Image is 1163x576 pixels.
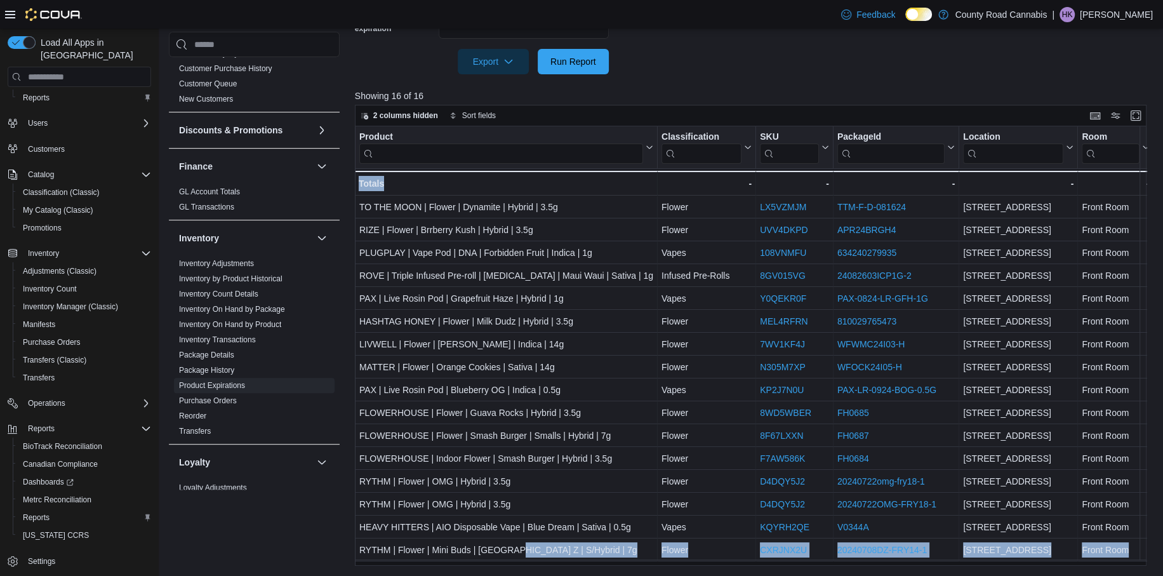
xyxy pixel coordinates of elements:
[963,429,1073,444] div: [STREET_ADDRESS]
[13,262,156,280] button: Adjustments (Classic)
[1082,520,1149,535] div: Front Room
[18,317,60,332] a: Manifests
[837,131,945,144] div: PackageId
[3,420,156,438] button: Reports
[18,317,151,332] span: Manifests
[760,408,811,419] a: 8WD5WBER
[179,124,282,137] h3: Discounts & Promotions
[18,185,105,200] a: Classification (Classic)
[18,510,55,525] a: Reports
[760,385,804,396] a: KP2J7N0U
[359,223,653,238] div: RIZE | Flower | Brrberry Kush | Hybrid | 3.5g
[963,176,1073,191] div: -
[18,528,94,543] a: [US_STATE] CCRS
[179,290,258,298] a: Inventory Count Details
[538,49,609,74] button: Run Report
[18,370,151,385] span: Transfers
[1052,7,1054,22] p: |
[169,480,340,516] div: Loyalty
[3,244,156,262] button: Inventory
[760,454,805,464] a: F7AW586K
[837,317,896,327] a: 810029765473
[1082,200,1149,215] div: Front Room
[314,455,329,470] button: Loyalty
[13,351,156,369] button: Transfers (Classic)
[179,259,254,268] a: Inventory Adjustments
[1082,131,1139,144] div: Room
[23,187,100,198] span: Classification (Classic)
[18,474,151,490] span: Dashboards
[18,439,151,454] span: BioTrack Reconciliation
[179,350,234,360] span: Package Details
[18,220,67,236] a: Promotions
[963,452,1073,467] div: [STREET_ADDRESS]
[661,360,752,375] div: Flower
[179,94,233,104] span: New Customers
[837,176,955,191] div: -
[23,116,151,131] span: Users
[179,79,237,88] a: Customer Queue
[760,271,806,281] a: 8GV015VG
[1060,7,1075,22] div: Harinder Kaur
[18,299,123,314] a: Inventory Manager (Classic)
[359,200,653,215] div: TO THE MOON | Flower | Dynamite | Hybrid | 3.5g
[179,456,210,469] h3: Loyalty
[359,497,653,512] div: RYTHM | Flower | OMG | Hybrid | 3.5g
[179,304,285,314] span: Inventory On Hand by Package
[18,264,151,279] span: Adjustments (Classic)
[661,474,752,490] div: Flower
[179,187,240,197] span: GL Account Totals
[23,284,77,294] span: Inventory Count
[314,123,329,138] button: Discounts & Promotions
[18,281,82,297] a: Inventory Count
[179,335,256,345] span: Inventory Transactions
[359,314,653,330] div: HASHTAG HONEY | Flower | Milk Dudz | Hybrid | 3.5g
[661,497,752,512] div: Flower
[179,366,234,375] a: Package History
[359,452,653,467] div: FLOWERHOUSE | Indoor Flower | Smash Burger | Hybrid | 3.5g
[905,21,906,22] span: Dark Mode
[3,552,156,570] button: Settings
[23,396,70,411] button: Operations
[837,271,912,281] a: 24082603ICP1G-2
[18,510,151,525] span: Reports
[444,108,501,123] button: Sort fields
[963,497,1073,512] div: [STREET_ADDRESS]
[13,219,156,237] button: Promotions
[661,200,752,215] div: Flower
[23,477,74,487] span: Dashboards
[963,291,1073,307] div: [STREET_ADDRESS]
[23,246,64,261] button: Inventory
[837,477,925,487] a: 20240722omg-fry18-1
[23,554,60,569] a: Settings
[23,93,50,103] span: Reports
[359,131,643,144] div: Product
[1082,452,1149,467] div: Front Room
[1082,269,1149,284] div: Front Room
[3,394,156,412] button: Operations
[963,200,1073,215] div: [STREET_ADDRESS]
[837,431,869,441] a: FH0687
[13,491,156,509] button: Metrc Reconciliation
[13,438,156,455] button: BioTrack Reconciliation
[837,454,869,464] a: FH0684
[373,111,438,121] span: 2 columns hidden
[661,269,752,284] div: Infused Pre-Rolls
[13,473,156,491] a: Dashboards
[963,246,1073,261] div: [STREET_ADDRESS]
[837,248,896,258] a: 634240279935
[179,396,237,406] span: Purchase Orders
[18,90,55,105] a: Reports
[661,246,752,261] div: Vapes
[1082,360,1149,375] div: Front Room
[179,124,312,137] button: Discounts & Promotions
[359,429,653,444] div: FLOWERHOUSE | Flower | Smash Burger | Smalls | Hybrid | 7g
[760,363,806,373] a: N305M7XP
[963,543,1073,558] div: [STREET_ADDRESS]
[661,337,752,352] div: Flower
[661,383,752,398] div: Vapes
[23,167,59,182] button: Catalog
[28,170,54,180] span: Catalog
[23,337,81,347] span: Purchase Orders
[23,553,151,569] span: Settings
